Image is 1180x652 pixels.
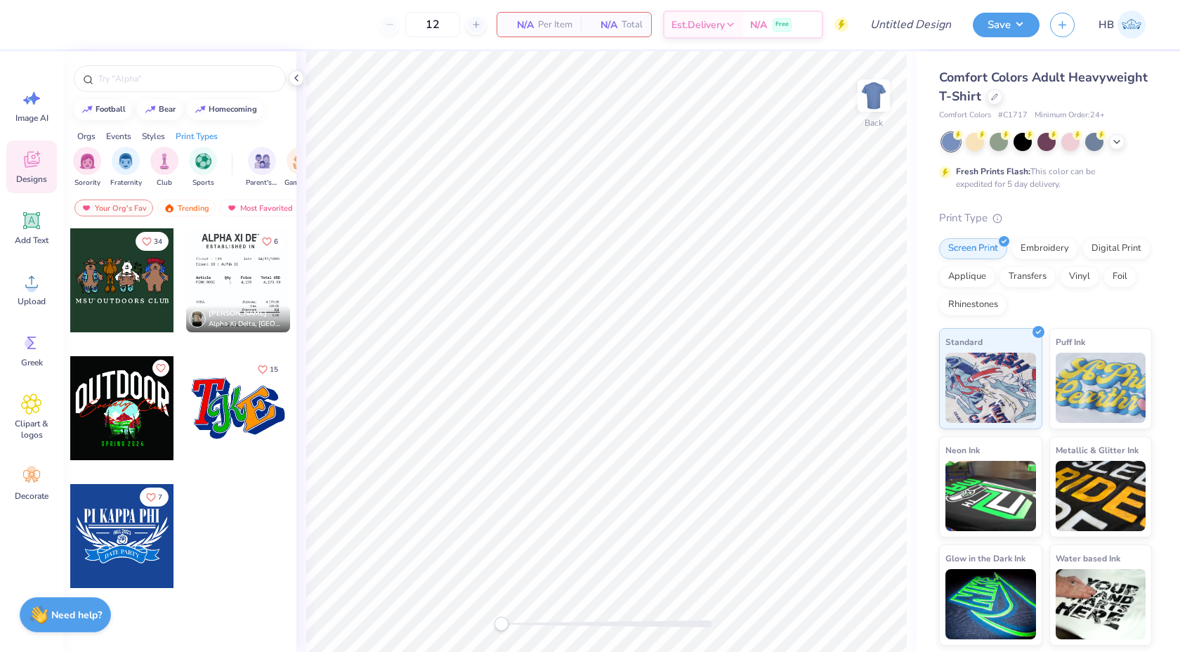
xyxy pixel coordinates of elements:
img: trend_line.gif [195,105,206,114]
img: Game Day Image [293,153,309,169]
a: HB [1092,11,1152,39]
div: Vinyl [1060,266,1099,287]
span: 6 [274,238,278,245]
div: filter for Fraternity [110,147,142,188]
span: [PERSON_NAME] [209,308,267,318]
span: Sorority [74,178,100,188]
div: filter for Parent's Weekend [246,147,278,188]
img: Club Image [157,153,172,169]
div: filter for Club [150,147,178,188]
div: Orgs [77,130,96,143]
button: filter button [150,147,178,188]
span: Total [622,18,643,32]
div: Accessibility label [494,617,509,631]
span: Minimum Order: 24 + [1035,110,1105,122]
button: Save [973,13,1040,37]
div: filter for Sorority [73,147,101,188]
img: Hawdyan Baban [1117,11,1146,39]
span: Club [157,178,172,188]
input: Try "Alpha" [97,72,277,86]
span: Metallic & Glitter Ink [1056,443,1139,457]
span: Glow in the Dark Ink [945,551,1025,566]
span: Comfort Colors Adult Heavyweight T-Shirt [939,69,1148,105]
div: Digital Print [1082,238,1150,259]
img: trending.gif [164,203,175,213]
strong: Fresh Prints Flash: [956,166,1030,177]
span: Image AI [15,112,48,124]
span: Water based Ink [1056,551,1120,566]
button: Like [251,360,284,379]
img: Puff Ink [1056,353,1146,423]
span: N/A [506,18,534,32]
span: N/A [589,18,617,32]
span: Designs [16,174,47,185]
span: # C1717 [998,110,1028,122]
span: Clipart & logos [8,418,55,441]
span: Free [775,20,789,30]
img: most_fav.gif [226,203,237,213]
span: Upload [18,296,46,307]
img: Metallic & Glitter Ink [1056,461,1146,531]
button: filter button [246,147,278,188]
span: N/A [750,18,767,32]
span: Decorate [15,490,48,502]
span: Per Item [538,18,572,32]
img: Standard [945,353,1036,423]
span: 15 [270,366,278,373]
div: Print Type [939,210,1152,226]
div: filter for Game Day [284,147,317,188]
img: Sports Image [195,153,211,169]
div: filter for Sports [189,147,217,188]
div: Screen Print [939,238,1007,259]
span: HB [1099,17,1114,33]
span: Add Text [15,235,48,246]
div: Foil [1103,266,1136,287]
button: Like [256,232,284,251]
input: Untitled Design [859,11,962,39]
button: Like [136,232,169,251]
button: filter button [189,147,217,188]
img: Neon Ink [945,461,1036,531]
div: Styles [142,130,165,143]
div: Print Types [176,130,218,143]
button: football [74,99,132,120]
span: Alpha Xi Delta, [GEOGRAPHIC_DATA] [209,319,284,330]
span: Puff Ink [1056,334,1085,349]
strong: Need help? [51,608,102,622]
button: filter button [284,147,317,188]
img: Water based Ink [1056,569,1146,639]
img: trend_line.gif [145,105,156,114]
span: Comfort Colors [939,110,991,122]
button: filter button [73,147,101,188]
button: Like [152,360,169,377]
img: Sorority Image [79,153,96,169]
div: football [96,105,126,113]
img: Fraternity Image [118,153,133,169]
img: Back [860,81,888,110]
img: trend_line.gif [81,105,93,114]
div: Rhinestones [939,294,1007,315]
img: Glow in the Dark Ink [945,569,1036,639]
div: Back [865,117,883,129]
div: homecoming [209,105,257,113]
span: Neon Ink [945,443,980,457]
span: Est. Delivery [671,18,725,32]
button: homecoming [187,99,263,120]
div: Events [106,130,131,143]
button: filter button [110,147,142,188]
span: Fraternity [110,178,142,188]
div: Most Favorited [220,200,299,216]
span: Sports [192,178,214,188]
span: Parent's Weekend [246,178,278,188]
button: Like [140,488,169,507]
img: most_fav.gif [81,203,92,213]
button: bear [137,99,182,120]
div: Embroidery [1011,238,1078,259]
span: 34 [154,238,162,245]
div: Trending [157,200,216,216]
input: – – [405,12,460,37]
span: Standard [945,334,983,349]
span: Game Day [284,178,317,188]
div: bear [159,105,176,113]
div: Transfers [999,266,1056,287]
